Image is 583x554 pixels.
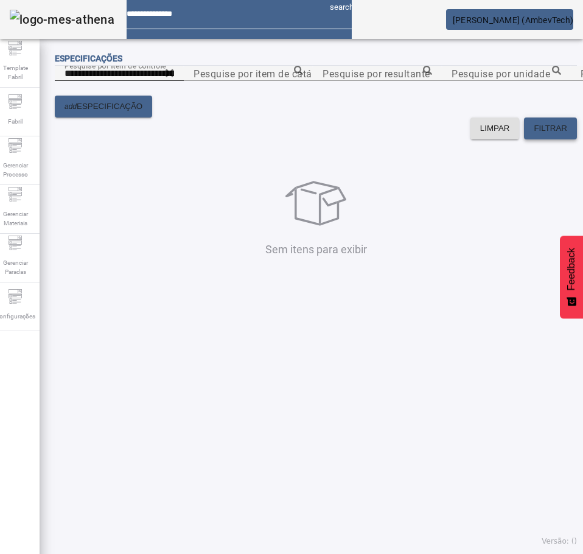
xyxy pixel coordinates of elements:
[10,10,114,29] img: logo-mes-athena
[194,66,303,81] input: Number
[323,66,432,81] input: Number
[480,122,510,135] span: LIMPAR
[77,100,142,113] span: ESPECIFICAÇÃO
[323,68,430,79] mat-label: Pesquise por resultante
[524,117,577,139] button: FILTRAR
[470,117,520,139] button: LIMPAR
[566,248,577,290] span: Feedback
[452,68,550,79] mat-label: Pesquise por unidade
[542,537,577,545] span: Versão: ()
[58,241,574,258] p: Sem itens para exibir
[534,122,567,135] span: FILTRAR
[4,113,26,130] span: Fabril
[452,66,561,81] input: Number
[560,236,583,318] button: Feedback - Mostrar pesquisa
[453,15,573,25] span: [PERSON_NAME] (AmbevTech)
[65,61,166,69] mat-label: Pesquise por item de controle
[55,54,122,63] span: Especificações
[194,68,332,79] mat-label: Pesquise por item de catálogo
[55,96,152,117] button: addESPECIFICAÇÃO
[65,66,174,81] input: Number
